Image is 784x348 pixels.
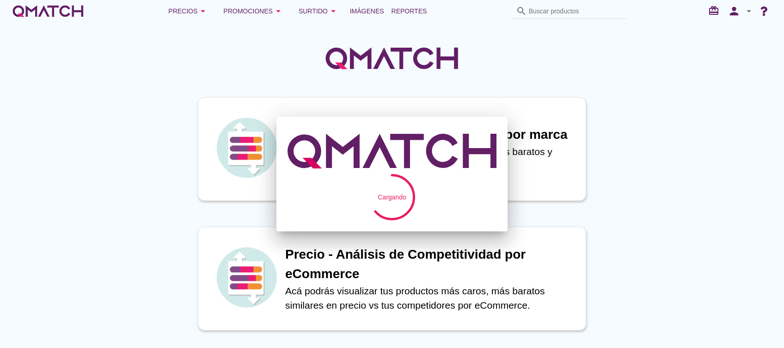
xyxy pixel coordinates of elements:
[197,6,208,17] i: arrow_drop_down
[214,115,279,180] img: icon
[161,2,216,20] button: Precios
[273,6,284,17] i: arrow_drop_down
[185,97,599,201] a: iconPrecio - Análisis de Competitividad por marcaAcá podrás visualizar tus productos más caros, m...
[346,2,388,20] a: Imágenes
[11,2,85,20] a: white-qmatch-logo
[388,2,431,20] a: Reportes
[529,4,621,19] input: Buscar productos
[378,193,406,202] div: Cargando
[743,6,754,17] i: arrow_drop_down
[516,6,527,17] i: search
[216,2,291,20] button: Promociones
[285,284,576,313] p: Acá podrás visualizar tus productos más caros, más baratos similares en precio vs tus competidore...
[392,6,427,17] span: Reportes
[288,128,496,174] div: QMatch logo
[725,5,743,18] i: person
[299,6,339,17] div: Surtido
[291,2,346,20] button: Surtido
[708,5,723,16] i: redeem
[168,6,208,17] div: Precios
[285,245,576,284] h1: Precio - Análisis de Competitividad por eCommerce
[323,35,461,81] img: QMatchLogo
[214,245,279,310] img: icon
[223,6,284,17] div: Promociones
[185,227,599,330] a: iconPrecio - Análisis de Competitividad por eCommerceAcá podrás visualizar tus productos más caro...
[328,6,339,17] i: arrow_drop_down
[350,6,384,17] span: Imágenes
